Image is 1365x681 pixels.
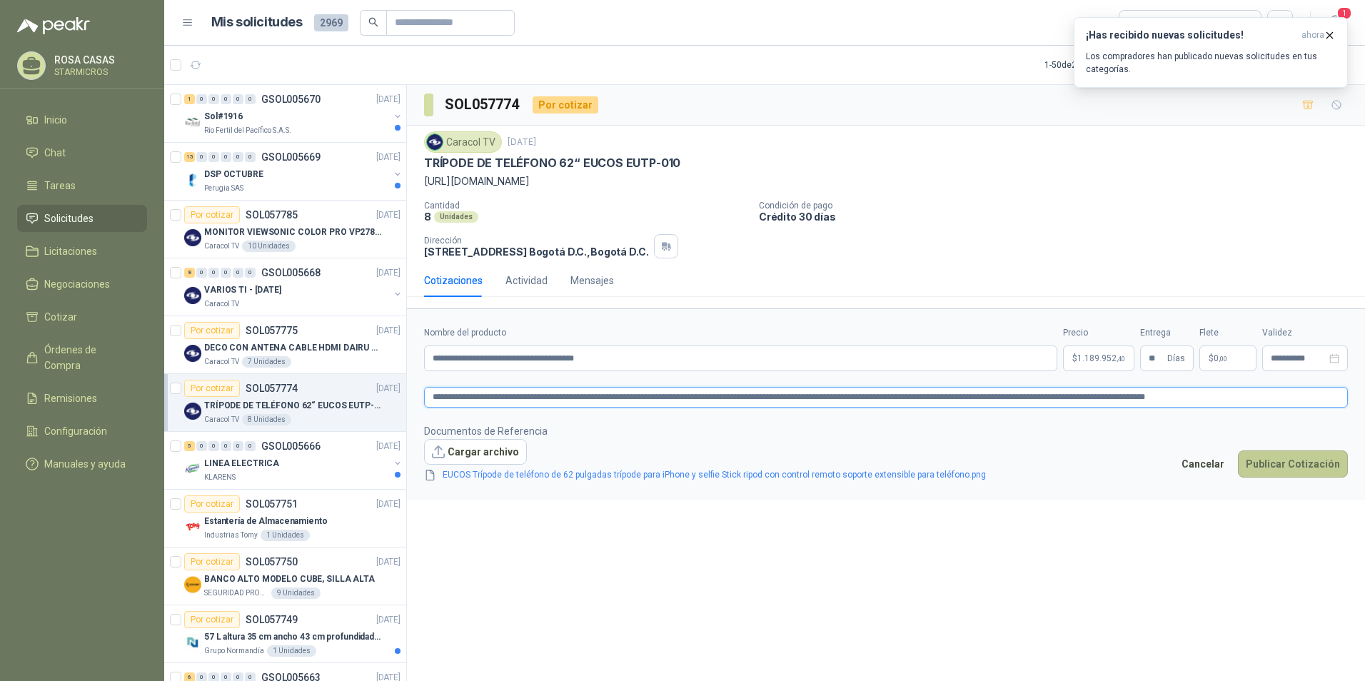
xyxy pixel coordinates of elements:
p: SOL057775 [246,326,298,336]
h3: SOL057774 [445,94,521,116]
span: ahora [1301,29,1324,41]
img: Company Logo [184,345,201,362]
a: Tareas [17,172,147,199]
a: Remisiones [17,385,147,412]
img: Company Logo [184,460,201,478]
p: STARMICROS [54,68,143,76]
div: 1 [184,94,195,104]
span: 2969 [314,14,348,31]
span: Remisiones [44,390,97,406]
p: [DATE] [376,382,401,395]
div: 0 [196,268,207,278]
div: Por cotizar [533,96,598,113]
img: Company Logo [184,576,201,593]
div: 0 [208,268,219,278]
p: Caracol TV [204,298,239,310]
img: Company Logo [184,403,201,420]
div: 0 [208,441,219,451]
p: 57 L altura 35 cm ancho 43 cm profundidad 39 cm [204,630,382,644]
img: Company Logo [184,229,201,246]
div: 10 Unidades [242,241,296,252]
a: Por cotizarSOL057751[DATE] Company LogoEstantería de AlmacenamientoIndustrias Tomy1 Unidades [164,490,406,548]
p: [DATE] [376,266,401,280]
label: Nombre del producto [424,326,1057,340]
div: 1 - 50 de 2922 [1044,54,1137,76]
span: ,00 [1219,355,1227,363]
img: Company Logo [184,287,201,304]
img: Company Logo [184,518,201,535]
a: Por cotizarSOL057785[DATE] Company LogoMONITOR VIEWSONIC COLOR PRO VP2786-4KCaracol TV10 Unidades [164,201,406,258]
p: SOL057749 [246,615,298,625]
label: Validez [1262,326,1348,340]
p: SOL057774 [246,383,298,393]
p: GSOL005668 [261,268,321,278]
p: Grupo Normandía [204,645,264,657]
a: Por cotizarSOL057749[DATE] Company Logo57 L altura 35 cm ancho 43 cm profundidad 39 cmGrupo Norma... [164,605,406,663]
button: ¡Has recibido nuevas solicitudes!ahora Los compradores han publicado nuevas solicitudes en tus ca... [1074,17,1348,88]
p: DSP OCTUBRE [204,168,263,181]
p: [DATE] [376,151,401,164]
label: Entrega [1140,326,1194,340]
a: Órdenes de Compra [17,336,147,379]
a: Por cotizarSOL057774[DATE] Company LogoTRÍPODE DE TELÉFONO 62“ EUCOS EUTP-010Caracol TV8 Unidades [164,374,406,432]
p: SOL057750 [246,557,298,567]
p: $1.189.952,40 [1063,345,1134,371]
span: Solicitudes [44,211,94,226]
span: Días [1167,346,1185,370]
p: TRÍPODE DE TELÉFONO 62“ EUCOS EUTP-010 [424,156,680,171]
span: 1 [1336,6,1352,20]
div: 0 [221,268,231,278]
p: [DATE] [376,93,401,106]
div: 0 [233,152,243,162]
p: ROSA CASAS [54,55,143,65]
p: DECO CON ANTENA CABLE HDMI DAIRU DR90014 [204,341,382,355]
div: 0 [233,94,243,104]
a: Configuración [17,418,147,445]
div: 0 [208,94,219,104]
div: Por cotizar [184,322,240,339]
div: 1 Unidades [261,530,310,541]
div: Por cotizar [184,495,240,513]
p: Industrias Tomy [204,530,258,541]
p: Condición de pago [759,201,1359,211]
div: 0 [196,152,207,162]
div: 0 [233,268,243,278]
a: EUCOS Trípode de teléfono de 62 pulgadas trípode para iPhone y selfie Stick ripod con control rem... [437,468,992,482]
p: Caracol TV [204,356,239,368]
a: 8 0 0 0 0 0 GSOL005668[DATE] Company LogoVARIOS TI - [DATE]Caracol TV [184,264,403,310]
div: 0 [233,441,243,451]
a: Licitaciones [17,238,147,265]
span: Cotizar [44,309,77,325]
a: 15 0 0 0 0 0 GSOL005669[DATE] Company LogoDSP OCTUBREPerugia SAS [184,148,403,194]
h3: ¡Has recibido nuevas solicitudes! [1086,29,1296,41]
div: 0 [245,268,256,278]
p: BANCO ALTO MODELO CUBE, SILLA ALTA [204,572,375,586]
a: Solicitudes [17,205,147,232]
div: Caracol TV [424,131,502,153]
p: Crédito 30 días [759,211,1359,223]
h1: Mis solicitudes [211,12,303,33]
button: 1 [1322,10,1348,36]
span: Configuración [44,423,107,439]
p: Cantidad [424,201,747,211]
p: Caracol TV [204,414,239,425]
div: 9 Unidades [271,587,321,599]
div: 8 [184,268,195,278]
p: [DATE] [376,440,401,453]
p: [DATE] [508,136,536,149]
p: SOL057785 [246,210,298,220]
div: 0 [245,152,256,162]
button: Cargar archivo [424,439,527,465]
p: 8 [424,211,431,223]
img: Logo peakr [17,17,90,34]
div: 1 Unidades [267,645,316,657]
p: GSOL005666 [261,441,321,451]
div: 0 [196,441,207,451]
img: Company Logo [184,634,201,651]
p: [STREET_ADDRESS] Bogotá D.C. , Bogotá D.C. [424,246,648,258]
a: Cotizar [17,303,147,331]
p: Dirección [424,236,648,246]
a: Por cotizarSOL057750[DATE] Company LogoBANCO ALTO MODELO CUBE, SILLA ALTASEGURIDAD PROVISER LTDA9... [164,548,406,605]
a: Inicio [17,106,147,133]
p: LINEA ELECTRICA [204,457,279,470]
